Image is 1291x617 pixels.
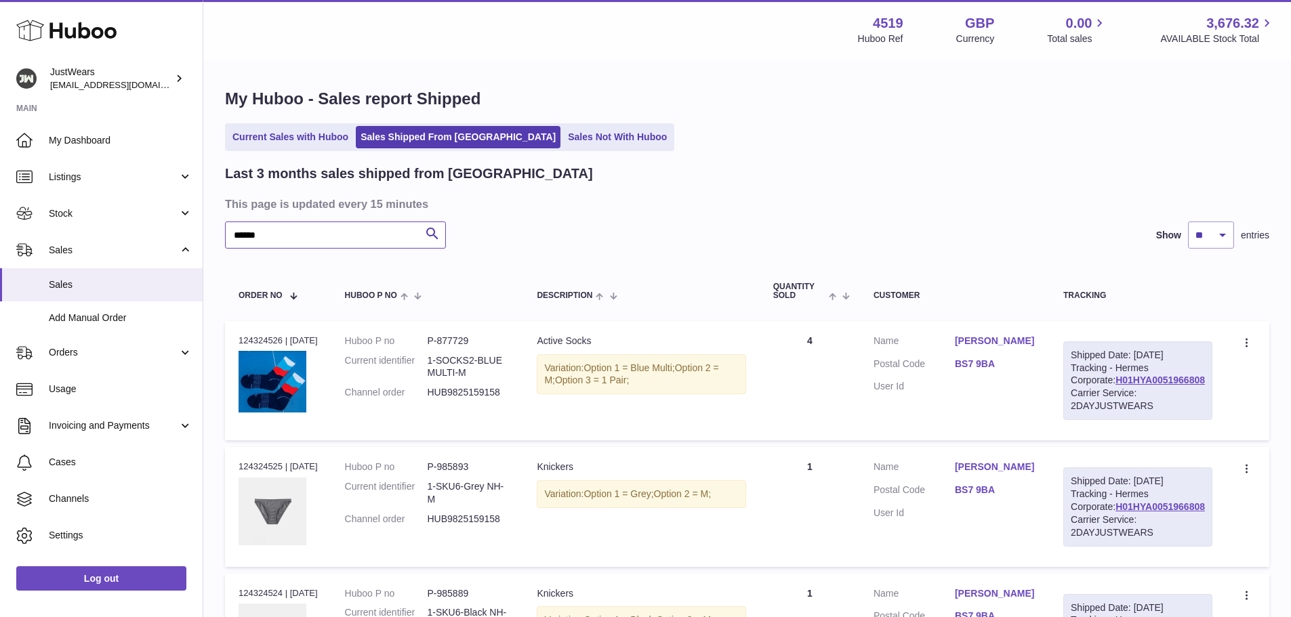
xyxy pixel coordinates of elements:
[50,79,199,90] span: [EMAIL_ADDRESS][DOMAIN_NAME]
[49,207,178,220] span: Stock
[965,14,994,33] strong: GBP
[956,33,995,45] div: Currency
[955,358,1036,370] a: BS7 9BA
[537,291,592,300] span: Description
[49,456,192,469] span: Cases
[1063,291,1212,300] div: Tracking
[356,126,560,148] a: Sales Shipped From [GEOGRAPHIC_DATA]
[427,354,510,380] dd: 1-SOCKS2-BLUEMULTI-M
[1206,14,1259,33] span: 3,676.32
[874,484,955,500] dt: Postal Code
[427,386,510,399] dd: HUB9825159158
[583,362,674,373] span: Option 1 = Blue Multi;
[1160,33,1275,45] span: AVAILABLE Stock Total
[345,291,397,300] span: Huboo P no
[760,321,860,440] td: 4
[1063,341,1212,420] div: Tracking - Hermes Corporate:
[874,587,955,603] dt: Name
[228,126,353,148] a: Current Sales with Huboo
[955,484,1036,496] a: BS7 9BA
[239,461,318,473] div: 124324525 | [DATE]
[239,291,283,300] span: Order No
[16,68,37,89] img: internalAdmin-4519@internal.huboo.com
[874,358,955,374] dt: Postal Code
[1071,387,1205,412] div: Carrier Service: 2DAYJUSTWEARS
[654,488,711,499] span: Option 2 = M;
[1071,601,1205,614] div: Shipped Date: [DATE]
[50,66,172,91] div: JustWears
[1160,14,1275,45] a: 3,676.32 AVAILABLE Stock Total
[1047,14,1107,45] a: 0.00 Total sales
[345,386,428,399] dt: Channel order
[1156,229,1181,242] label: Show
[1066,14,1092,33] span: 0.00
[345,354,428,380] dt: Current identifier
[16,566,186,591] a: Log out
[49,171,178,184] span: Listings
[239,335,318,347] div: 124324526 | [DATE]
[427,461,510,473] dd: P-985893
[874,507,955,519] dt: User Id
[239,351,306,412] img: 45191697208122.png
[345,461,428,473] dt: Huboo P no
[537,480,745,508] div: Variation:
[49,312,192,324] span: Add Manual Order
[239,587,318,599] div: 124324524 | [DATE]
[49,383,192,396] span: Usage
[225,88,1269,110] h1: My Huboo - Sales report Shipped
[345,513,428,526] dt: Channel order
[225,165,593,183] h2: Last 3 months sales shipped from [GEOGRAPHIC_DATA]
[955,335,1036,347] a: [PERSON_NAME]
[1241,229,1269,242] span: entries
[874,291,1036,300] div: Customer
[49,278,192,291] span: Sales
[49,134,192,147] span: My Dashboard
[874,461,955,477] dt: Name
[49,419,178,432] span: Invoicing and Payments
[427,335,510,347] dd: P-877729
[345,335,428,347] dt: Huboo P no
[427,513,510,526] dd: HUB9825159158
[1047,33,1107,45] span: Total sales
[760,447,860,566] td: 1
[345,480,428,506] dt: Current identifier
[537,335,745,347] div: Active Socks
[1071,475,1205,488] div: Shipped Date: [DATE]
[858,33,903,45] div: Huboo Ref
[1063,467,1212,546] div: Tracking - Hermes Corporate:
[49,529,192,542] span: Settings
[555,375,629,385] span: Option 3 = 1 Pair;
[874,380,955,393] dt: User Id
[49,244,178,257] span: Sales
[955,461,1036,473] a: [PERSON_NAME]
[1071,513,1205,539] div: Carrier Service: 2DAYJUSTWEARS
[773,282,825,300] span: Quantity Sold
[427,587,510,600] dd: P-985889
[537,587,745,600] div: Knickers
[955,587,1036,600] a: [PERSON_NAME]
[427,480,510,506] dd: 1-SKU6-Grey NH-M
[345,587,428,600] dt: Huboo P no
[563,126,672,148] a: Sales Not With Huboo
[239,477,306,545] img: 45191717684054.jpg
[537,354,745,395] div: Variation:
[1115,501,1205,512] a: H01HYA0051966808
[1071,349,1205,362] div: Shipped Date: [DATE]
[583,488,653,499] span: Option 1 = Grey;
[1115,375,1205,385] a: H01HYA0051966808
[225,196,1266,211] h3: This page is updated every 15 minutes
[874,335,955,351] dt: Name
[49,346,178,359] span: Orders
[873,14,903,33] strong: 4519
[537,461,745,473] div: Knickers
[49,492,192,505] span: Channels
